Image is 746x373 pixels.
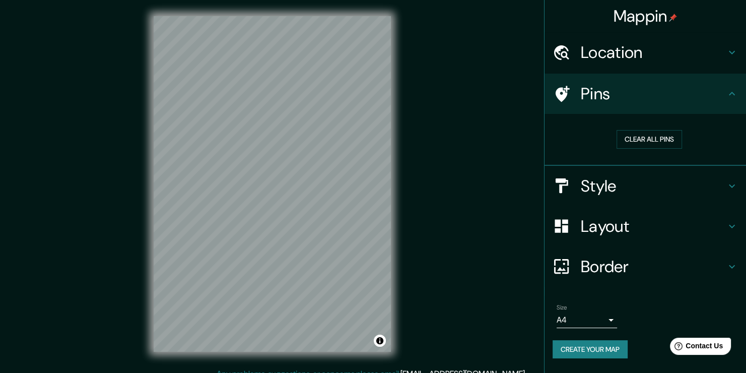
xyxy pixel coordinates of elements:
div: Layout [545,206,746,246]
div: Location [545,32,746,73]
button: Toggle attribution [374,335,386,347]
img: pin-icon.png [669,14,677,22]
iframe: Help widget launcher [656,334,735,362]
div: Border [545,246,746,287]
button: Clear all pins [617,130,682,149]
h4: Layout [581,216,726,236]
h4: Location [581,42,726,63]
div: Style [545,166,746,206]
label: Size [557,303,567,312]
canvas: Map [154,16,391,352]
button: Create your map [553,340,628,359]
div: Pins [545,74,746,114]
div: A4 [557,312,617,328]
h4: Style [581,176,726,196]
h4: Pins [581,84,726,104]
h4: Border [581,257,726,277]
h4: Mappin [614,6,677,26]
